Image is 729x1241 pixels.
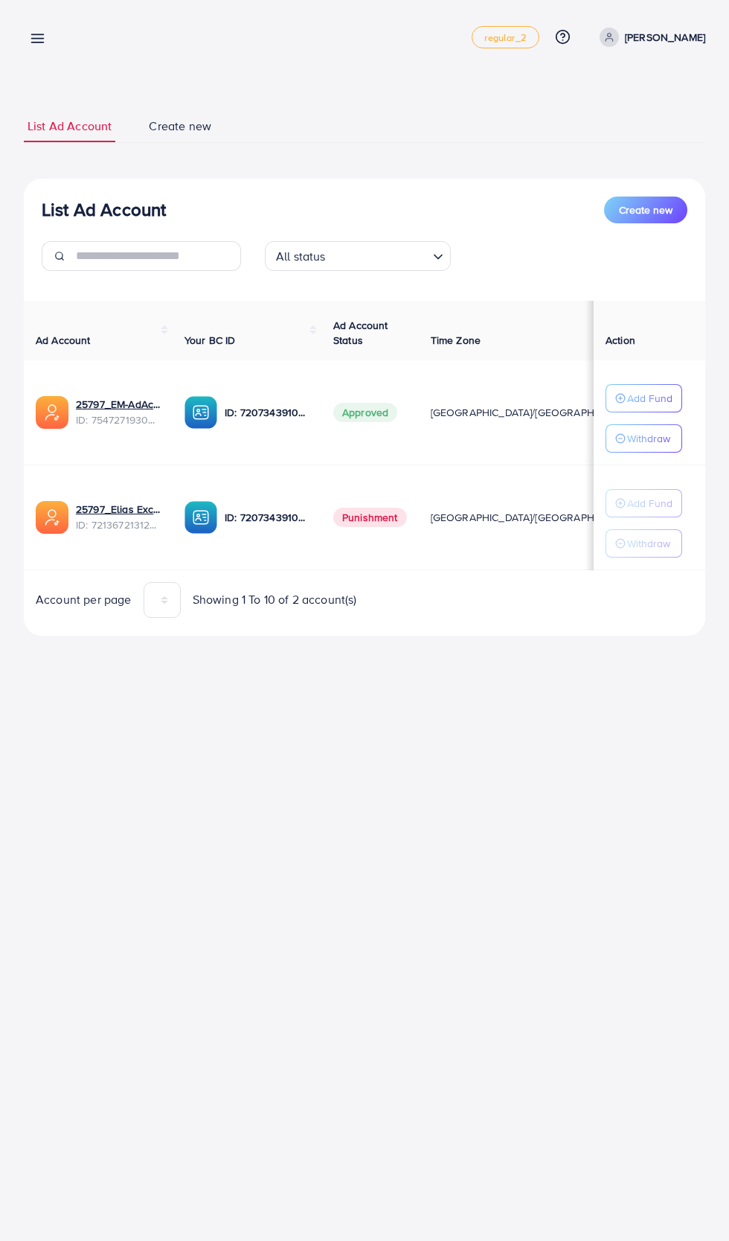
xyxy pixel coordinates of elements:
span: Approved [333,403,397,422]
button: Add Fund [606,384,682,412]
p: Add Fund [627,494,672,512]
img: ic-ads-acc.e4c84228.svg [36,501,68,534]
span: All status [273,246,329,267]
span: [GEOGRAPHIC_DATA]/[GEOGRAPHIC_DATA] [431,510,638,525]
input: Search for option [330,243,427,267]
p: Withdraw [627,535,670,552]
span: Time Zone [431,333,481,348]
span: Create new [149,118,211,135]
span: Ad Account Status [333,318,388,348]
button: Withdraw [606,529,682,558]
p: ID: 7207343910824378369 [225,508,309,526]
span: Punishment [333,508,407,527]
a: 25797_Elias Excited media_1679944075357 [76,502,161,517]
iframe: Chat [666,1174,718,1230]
a: [PERSON_NAME] [594,28,705,47]
span: Your BC ID [184,333,236,348]
p: Add Fund [627,389,672,407]
a: regular_2 [472,26,539,48]
span: ID: 7547271930966392849 [76,412,161,427]
p: [PERSON_NAME] [625,28,705,46]
span: ID: 7213672131225845762 [76,517,161,532]
span: List Ad Account [28,118,112,135]
p: Withdraw [627,430,670,447]
span: regular_2 [484,33,526,42]
button: Withdraw [606,424,682,453]
span: Ad Account [36,333,91,348]
a: 25797_EM-AdAcc-02_1757236227748 [76,397,161,412]
span: Showing 1 To 10 of 2 account(s) [193,591,357,608]
img: ic-ba-acc.ded83a64.svg [184,501,217,534]
h3: List Ad Account [42,199,166,220]
p: ID: 7207343910824378369 [225,403,309,421]
span: Create new [619,202,672,217]
div: <span class='underline'>25797_Elias Excited media_1679944075357</span></br>7213672131225845762 [76,502,161,532]
button: Create new [604,197,687,223]
img: ic-ads-acc.e4c84228.svg [36,396,68,429]
div: <span class='underline'>25797_EM-AdAcc-02_1757236227748</span></br>7547271930966392849 [76,397,161,427]
span: Account per page [36,591,132,608]
span: Action [606,333,635,348]
div: Search for option [265,241,451,271]
span: [GEOGRAPHIC_DATA]/[GEOGRAPHIC_DATA] [431,405,638,420]
img: ic-ba-acc.ded83a64.svg [184,396,217,429]
button: Add Fund [606,489,682,517]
